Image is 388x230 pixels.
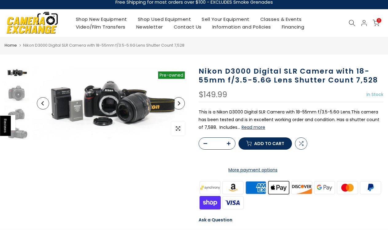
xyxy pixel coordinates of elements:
[132,15,196,23] a: Shop Used Equipment
[377,18,381,23] span: 0
[199,217,232,223] a: Ask a Question
[199,67,383,85] h1: Nikon D3000 Digital SLR Camera with 18-55mm f/3.5-5.6G Lens Shutter Count 7,528
[359,180,382,195] img: paypal
[5,125,29,141] img: Nikon D3000 Digital SLR Camera with 18-55mm f/3.5-5.6G Lens Shutter Count 7,528 Digital Cameras -...
[5,67,29,78] img: Nikon D3000 Digital SLR Camera with 18-55mm f/3.5-5.6G Lens Shutter Count 7,528 Digital Cameras -...
[254,141,284,146] span: Add to cart
[5,42,17,48] a: Home
[276,23,310,31] a: Financing
[5,106,29,122] img: Nikon D3000 Digital SLR Camera with 18-55mm f/3.5-5.6G Lens Shutter Count 7,528 Digital Cameras -...
[131,23,168,31] a: Newsletter
[168,23,207,31] a: Contact Us
[37,97,49,109] button: Previous
[199,180,222,195] img: synchrony
[244,180,267,195] img: american express
[367,91,383,98] span: In Stock
[313,180,336,195] img: google pay
[207,23,276,31] a: Information and Policies
[222,180,245,195] img: amazon payments
[255,15,307,23] a: Classes & Events
[199,166,307,174] a: More payment options
[222,195,245,210] img: visa
[70,23,131,31] a: Video/Film Transfers
[32,67,189,140] img: Nikon D3000 Digital SLR Camera with 18-55mm f/3.5-5.6G Lens Shutter Count 7,528 Digital Cameras -...
[199,195,222,210] img: shopify pay
[239,137,292,150] button: Add to cart
[336,180,359,195] img: master
[70,15,132,23] a: Shop New Equipment
[173,97,185,109] button: Next
[290,180,313,195] img: discover
[199,91,227,99] div: $149.99
[5,81,29,103] img: Nikon D3000 Digital SLR Camera with 18-55mm f/3.5-5.6G Lens Shutter Count 7,528 Digital Cameras -...
[196,15,255,23] a: Sell Your Equipment
[199,108,383,132] p: This is a Nikon D3000 Digital SLR Camera with 18-55mm f/3.5-5.6G Lens.This camera has been tested...
[373,20,379,26] a: 0
[23,42,184,48] span: Nikon D3000 Digital SLR Camera with 18-55mm f/3.5-5.6G Lens Shutter Count 7,528
[242,125,265,130] button: Read more
[267,180,290,195] img: apple pay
